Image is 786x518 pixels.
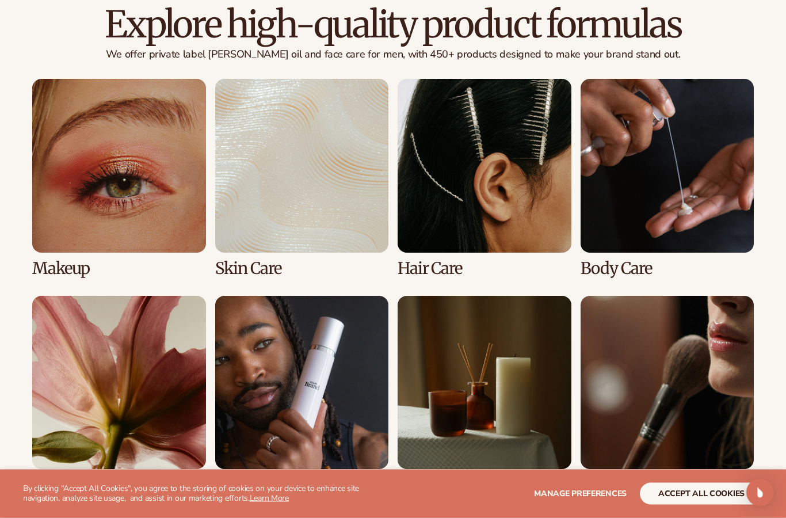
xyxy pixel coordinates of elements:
[398,260,571,278] h3: Hair Care
[746,479,774,506] div: Open Intercom Messenger
[534,488,627,499] span: Manage preferences
[215,296,389,494] div: 6 / 8
[32,49,754,62] p: We offer private label [PERSON_NAME] oil and face care for men, with 450+ products designed to ma...
[581,260,754,278] h3: Body Care
[640,483,763,505] button: accept all cookies
[398,79,571,277] div: 3 / 8
[215,260,389,278] h3: Skin Care
[32,260,206,278] h3: Makeup
[32,296,206,494] div: 5 / 8
[398,296,571,494] div: 7 / 8
[32,6,754,44] h2: Explore high-quality product formulas
[215,79,389,277] div: 2 / 8
[581,79,754,277] div: 4 / 8
[581,296,754,494] div: 8 / 8
[32,79,206,277] div: 1 / 8
[534,483,627,505] button: Manage preferences
[250,493,289,504] a: Learn More
[23,484,392,504] p: By clicking "Accept All Cookies", you agree to the storing of cookies on your device to enhance s...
